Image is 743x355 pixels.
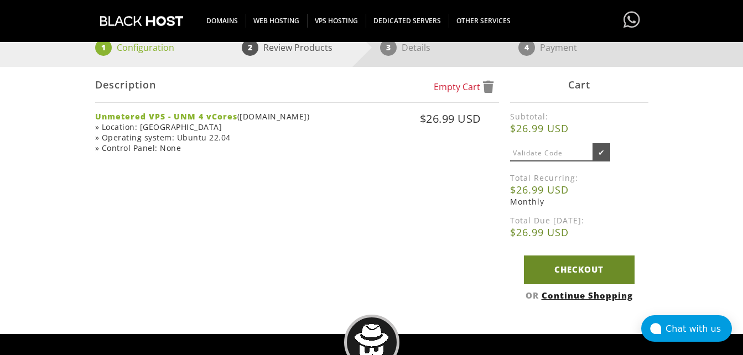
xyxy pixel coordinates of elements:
div: ([DOMAIN_NAME]) » Location: [GEOGRAPHIC_DATA] » Operating system: Ubuntu 22.04 » Control Panel: None [95,111,318,153]
label: Total Due [DATE]: [510,215,648,226]
label: Subtotal: [510,111,648,122]
span: 3 [380,39,397,56]
span: OTHER SERVICES [449,14,518,28]
p: Payment [540,39,577,56]
div: OR [510,290,648,301]
span: WEB HOSTING [246,14,308,28]
p: Details [402,39,430,56]
span: 2 [242,39,258,56]
span: VPS HOSTING [307,14,366,28]
span: 1 [95,39,112,56]
div: $26.99 USD [320,111,481,149]
span: DOMAINS [199,14,246,28]
label: Total Recurring: [510,173,648,183]
b: $26.99 USD [510,226,648,239]
input: Validate Code [510,145,593,161]
div: Cart [510,67,648,103]
b: $26.99 USD [510,183,648,196]
div: Chat with us [666,323,732,334]
input: ✔ [593,143,610,161]
span: 4 [518,39,535,56]
b: $26.99 USD [510,122,648,135]
button: Chat with us [641,315,732,342]
span: DEDICATED SERVERS [366,14,449,28]
a: Continue Shopping [542,290,633,301]
strong: Unmetered VPS - UNM 4 vCores [95,111,237,122]
div: Description [95,67,499,103]
p: Review Products [263,39,332,56]
a: Empty Cart [434,81,493,93]
span: Monthly [510,196,544,207]
p: Configuration [117,39,174,56]
a: Checkout [524,255,635,284]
